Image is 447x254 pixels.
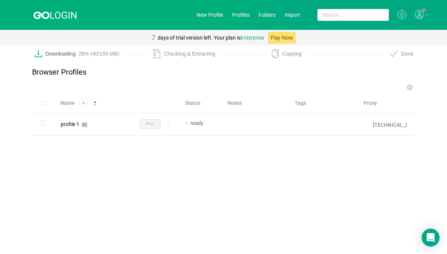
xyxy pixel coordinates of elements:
a: New Profile [197,12,223,18]
a: Enterprise [241,35,264,41]
div: days of trial version left. Your plan is [158,30,264,46]
i: icon: copy [271,49,280,58]
div: [TECHNICAL_ID] [373,122,412,128]
span: Name [60,99,74,107]
a: Import [285,12,300,18]
i: icon: file-zip [152,49,161,58]
span: Status [185,99,200,107]
input: Search... [317,9,389,21]
sup: 1 [423,9,425,11]
div: Open Intercom Messenger [422,229,440,247]
span: Proxy [364,99,377,107]
i: icon: download [34,49,43,58]
a: Folders [259,12,276,18]
span: ready [190,120,203,126]
i: icon: caret-down [93,103,97,105]
div: Downloading [45,49,124,58]
i: icon: caret-up [93,100,97,103]
i: icon: windows [82,122,87,128]
span: Notes [228,99,242,107]
div: Checking & Extracting [164,49,220,58]
a: Profiles [232,12,250,18]
div: profile 1 [61,122,79,127]
button: Pay Now [268,32,295,44]
div: 7 [151,30,155,46]
i: icon: check [389,49,398,58]
div: Done [401,49,413,58]
span: Tags [295,99,306,107]
div: 26% (40/155 MB) [79,51,119,57]
div: Copying [282,49,306,58]
div: Sort [93,100,97,105]
p: Browser Profiles [32,68,86,76]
